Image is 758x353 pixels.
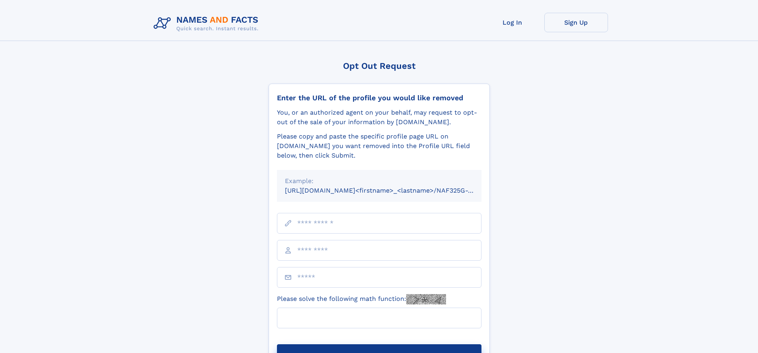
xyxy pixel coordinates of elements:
[269,61,490,71] div: Opt Out Request
[277,94,481,102] div: Enter the URL of the profile you would like removed
[285,187,497,194] small: [URL][DOMAIN_NAME]<firstname>_<lastname>/NAF325G-xxxxxxxx
[150,13,265,34] img: Logo Names and Facts
[285,176,474,186] div: Example:
[481,13,544,32] a: Log In
[544,13,608,32] a: Sign Up
[277,294,446,304] label: Please solve the following math function:
[277,132,481,160] div: Please copy and paste the specific profile page URL on [DOMAIN_NAME] you want removed into the Pr...
[277,108,481,127] div: You, or an authorized agent on your behalf, may request to opt-out of the sale of your informatio...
